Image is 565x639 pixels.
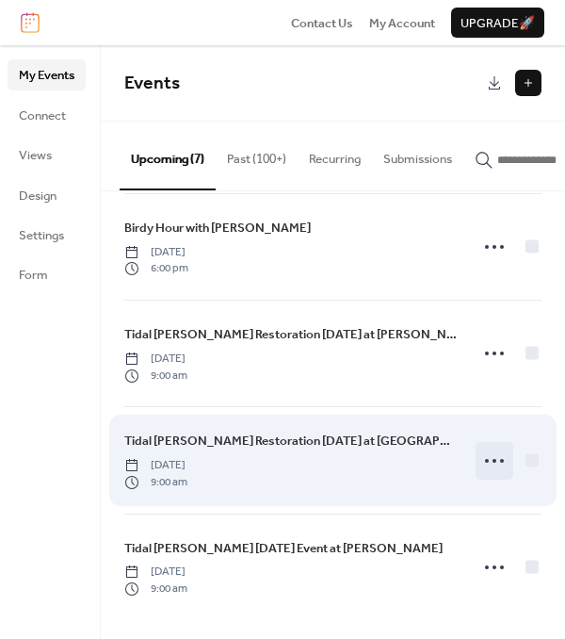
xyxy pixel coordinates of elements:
[124,457,187,474] span: [DATE]
[291,13,353,32] a: Contact Us
[124,539,443,558] span: Tidal [PERSON_NAME] [DATE] Event at [PERSON_NAME]
[372,122,463,188] button: Submissions
[124,66,180,101] span: Events
[124,351,187,368] span: [DATE]
[124,218,311,238] a: Birdy Hour with [PERSON_NAME]
[369,14,435,33] span: My Account
[8,220,86,250] a: Settings
[19,266,48,285] span: Form
[124,219,311,238] span: Birdy Hour with [PERSON_NAME]
[19,226,64,245] span: Settings
[460,14,535,33] span: Upgrade 🚀
[8,180,86,210] a: Design
[124,564,187,581] span: [DATE]
[19,187,56,205] span: Design
[19,66,74,85] span: My Events
[8,59,86,90] a: My Events
[124,244,188,261] span: [DATE]
[124,538,443,559] a: Tidal [PERSON_NAME] [DATE] Event at [PERSON_NAME]
[120,122,216,189] button: Upcoming (7)
[216,122,298,188] button: Past (100+)
[19,146,52,165] span: Views
[124,431,457,451] a: Tidal [PERSON_NAME] Restoration [DATE] at [GEOGRAPHIC_DATA]
[298,122,372,188] button: Recurring
[124,581,187,598] span: 9:00 am
[124,474,187,491] span: 9:00 am
[21,12,40,33] img: logo
[8,139,86,170] a: Views
[124,432,457,451] span: Tidal [PERSON_NAME] Restoration [DATE] at [GEOGRAPHIC_DATA]
[124,368,187,385] span: 9:00 am
[124,325,457,344] span: Tidal [PERSON_NAME] Restoration [DATE] at [PERSON_NAME][GEOGRAPHIC_DATA]
[124,260,188,277] span: 6:00 pm
[291,14,353,33] span: Contact Us
[19,106,66,125] span: Connect
[8,259,86,289] a: Form
[124,324,457,345] a: Tidal [PERSON_NAME] Restoration [DATE] at [PERSON_NAME][GEOGRAPHIC_DATA]
[8,100,86,130] a: Connect
[451,8,544,38] button: Upgrade🚀
[369,13,435,32] a: My Account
